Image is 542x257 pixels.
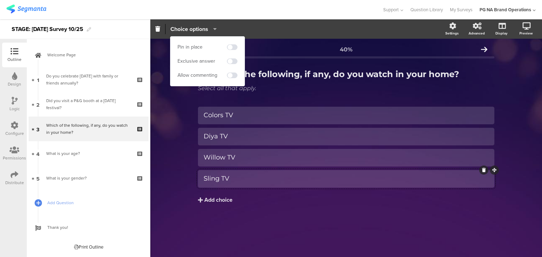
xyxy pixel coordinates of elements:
[198,191,494,209] button: Add choice
[198,85,256,92] em: Select all that apply.
[445,31,459,36] div: Settings
[3,155,26,161] div: Permissions
[170,25,208,33] span: Choice options
[5,180,24,186] div: Distribute
[46,175,131,182] div: What is your gender?
[10,106,20,112] div: Logic
[36,125,40,133] span: 3
[177,58,215,65] div: Exclusive answer
[469,31,485,36] div: Advanced
[204,196,233,204] div: Add choice
[340,46,353,53] div: 40%
[495,31,507,36] div: Display
[29,141,149,166] a: 4 What is your age?
[37,76,39,83] span: 1
[74,244,103,250] div: Print Outline
[204,175,489,183] div: Sling TV
[177,72,217,79] div: Allow commenting
[198,69,459,79] strong: Which of the following, if any, do you watch in your home?
[46,97,131,111] div: Did you visit a P&G booth at a Diwali festival?
[204,132,489,140] div: Diya TV
[36,174,40,182] span: 5
[29,117,149,141] a: 3 Which of the following, if any, do you watch in your home?
[36,100,40,108] span: 2
[8,81,21,87] div: Design
[47,51,138,58] span: Welcome Page
[47,224,138,231] span: Thank you!
[29,92,149,117] a: 2 Did you visit a P&G booth at a [DATE] festival?
[29,215,149,240] a: Thank you!
[383,6,399,13] span: Support
[204,153,489,162] div: Willow TV
[46,73,131,87] div: Do you celebrate Diwali with family or friends annually?
[480,6,531,13] div: PG NA Brand Operations
[5,130,24,137] div: Configure
[170,21,217,37] button: Choice options
[46,150,131,157] div: What is your age?
[204,111,489,119] div: Colors TV
[29,166,149,190] a: 5 What is your gender?
[7,56,22,63] div: Outline
[46,122,131,136] div: Which of the following, if any, do you watch in your home?
[29,67,149,92] a: 1 Do you celebrate [DATE] with family or friends annually?
[29,43,149,67] a: Welcome Page
[12,24,83,35] div: STAGE: [DATE] Survey 10/25
[36,150,40,157] span: 4
[47,199,138,206] span: Add Question
[519,31,533,36] div: Preview
[6,5,46,13] img: segmanta logo
[177,44,203,51] div: Pin in place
